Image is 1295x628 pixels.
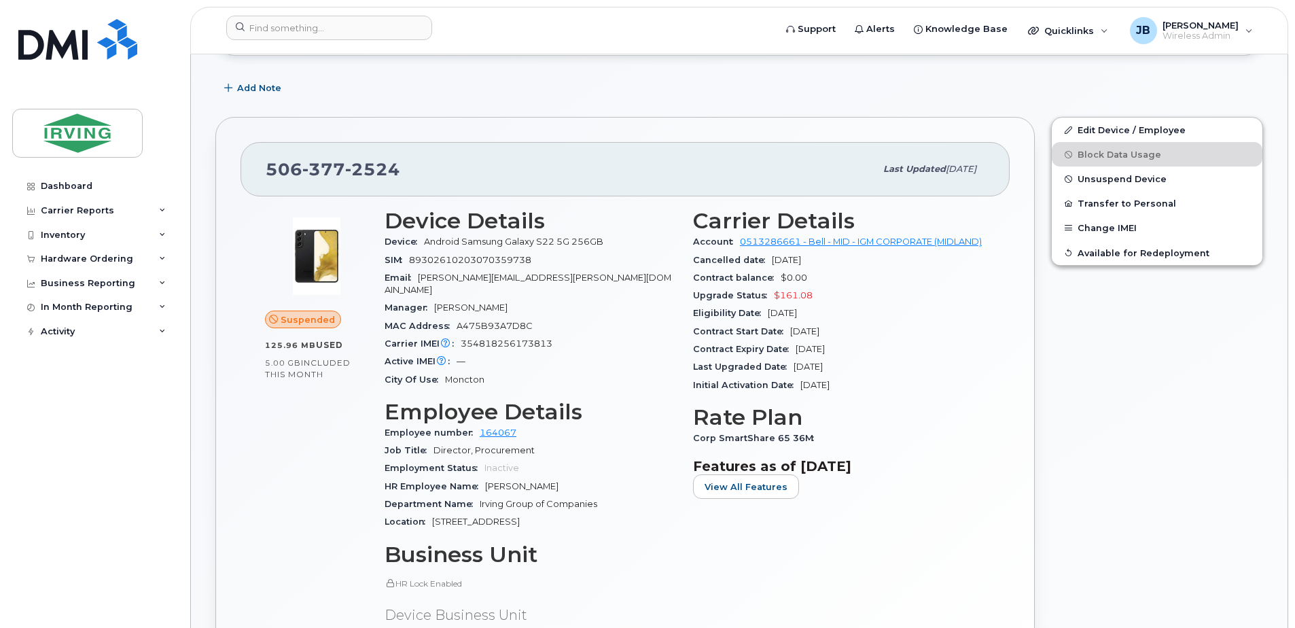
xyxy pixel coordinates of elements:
img: image20231002-3703462-1qw5fnl.jpeg [276,215,357,297]
span: [PERSON_NAME] [485,481,558,491]
span: Knowledge Base [925,22,1008,36]
span: Carrier IMEI [385,338,461,349]
a: 0513286661 - Bell - MID - IGM CORPORATE (MIDLAND) [740,237,982,247]
span: [DATE] [946,164,976,174]
span: [PERSON_NAME][EMAIL_ADDRESS][PERSON_NAME][DOMAIN_NAME] [385,273,671,295]
span: Contract balance [693,273,781,283]
h3: Device Details [385,209,677,233]
button: View All Features [693,474,799,499]
a: Knowledge Base [904,16,1017,43]
span: $0.00 [781,273,807,283]
span: Eligibility Date [693,308,768,318]
span: MAC Address [385,321,457,331]
h3: Business Unit [385,542,677,567]
span: 5.00 GB [265,358,301,368]
span: Department Name [385,499,480,509]
button: Block Data Usage [1052,142,1262,167]
button: Available for Redeployment [1052,241,1262,265]
span: Active IMEI [385,356,457,366]
span: Suspended [281,313,335,326]
span: Inactive [484,463,519,473]
span: [PERSON_NAME] [1163,20,1239,31]
span: Add Note [237,82,281,94]
a: Alerts [845,16,904,43]
span: Director, Procurement [433,445,535,455]
span: Initial Activation Date [693,380,800,390]
input: Find something... [226,16,432,40]
span: Available for Redeployment [1078,247,1209,258]
span: [STREET_ADDRESS] [432,517,520,527]
span: Account [693,237,740,247]
span: Corp SmartShare 65 36M [693,433,821,443]
h3: Employee Details [385,400,677,424]
span: [DATE] [794,362,823,372]
span: Support [798,22,836,36]
span: Contract Start Date [693,326,790,336]
span: HR Employee Name [385,481,485,491]
span: Employee number [385,428,480,438]
span: Unsuspend Device [1078,174,1167,184]
span: 2524 [345,159,400,179]
span: Email [385,273,418,283]
span: View All Features [705,481,787,493]
span: Wireless Admin [1163,31,1239,41]
span: 125.96 MB [265,341,316,350]
a: 164067 [480,428,516,438]
h3: Carrier Details [693,209,985,233]
h3: Features as of [DATE] [693,458,985,474]
div: Quicklinks [1018,17,1118,44]
a: Edit Device / Employee [1052,118,1262,142]
span: 506 [266,159,400,179]
span: Last Upgraded Date [693,362,794,372]
span: Job Title [385,445,433,455]
span: Upgrade Status [693,290,774,300]
span: [DATE] [800,380,830,390]
span: Cancelled date [693,255,772,265]
span: Manager [385,302,434,313]
span: $161.08 [774,290,813,300]
button: Transfer to Personal [1052,191,1262,215]
span: JB [1136,22,1150,39]
a: Support [777,16,845,43]
button: Change IMEI [1052,215,1262,240]
span: Moncton [445,374,484,385]
span: Location [385,517,432,527]
span: 377 [302,159,345,179]
div: Jim Briggs [1120,17,1262,44]
span: City Of Use [385,374,445,385]
span: Device [385,237,424,247]
span: Last updated [883,164,946,174]
span: SIM [385,255,409,265]
button: Add Note [215,76,293,101]
span: Quicklinks [1044,25,1094,36]
span: Irving Group of Companies [480,499,597,509]
span: 354818256173813 [461,338,552,349]
span: used [316,340,343,350]
span: 89302610203070359738 [409,255,531,265]
span: [DATE] [772,255,801,265]
span: Employment Status [385,463,484,473]
span: Contract Expiry Date [693,344,796,354]
span: — [457,356,465,366]
span: A475B93A7D8C [457,321,533,331]
span: [PERSON_NAME] [434,302,508,313]
p: Device Business Unit [385,606,677,625]
span: [DATE] [796,344,825,354]
button: Unsuspend Device [1052,167,1262,191]
span: [DATE] [768,308,797,318]
span: Android Samsung Galaxy S22 5G 256GB [424,237,603,247]
span: included this month [265,357,351,380]
span: Alerts [866,22,895,36]
p: HR Lock Enabled [385,578,677,589]
h3: Rate Plan [693,405,985,430]
span: [DATE] [790,326,819,336]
